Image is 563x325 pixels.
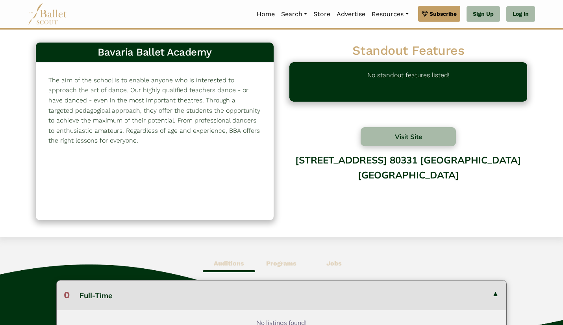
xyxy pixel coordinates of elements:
[48,75,261,146] p: The aim of the school is to enable anyone who is interested to approach the art of dance. Our hig...
[289,149,527,212] div: [STREET_ADDRESS] 80331 [GEOGRAPHIC_DATA] [GEOGRAPHIC_DATA]
[214,260,244,267] b: Auditions
[422,9,428,18] img: gem.svg
[278,6,310,22] a: Search
[310,6,333,22] a: Store
[361,127,456,146] button: Visit Site
[266,260,296,267] b: Programs
[64,290,70,301] span: 0
[506,6,535,22] a: Log In
[326,260,342,267] b: Jobs
[369,6,411,22] a: Resources
[333,6,369,22] a: Advertise
[467,6,500,22] a: Sign Up
[57,280,506,310] button: 0Full-Time
[42,46,267,59] h3: Bavaria Ballet Academy
[289,43,527,59] h2: Standout Features
[367,70,450,94] p: No standout features listed!
[254,6,278,22] a: Home
[430,9,457,18] span: Subscribe
[418,6,460,22] a: Subscribe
